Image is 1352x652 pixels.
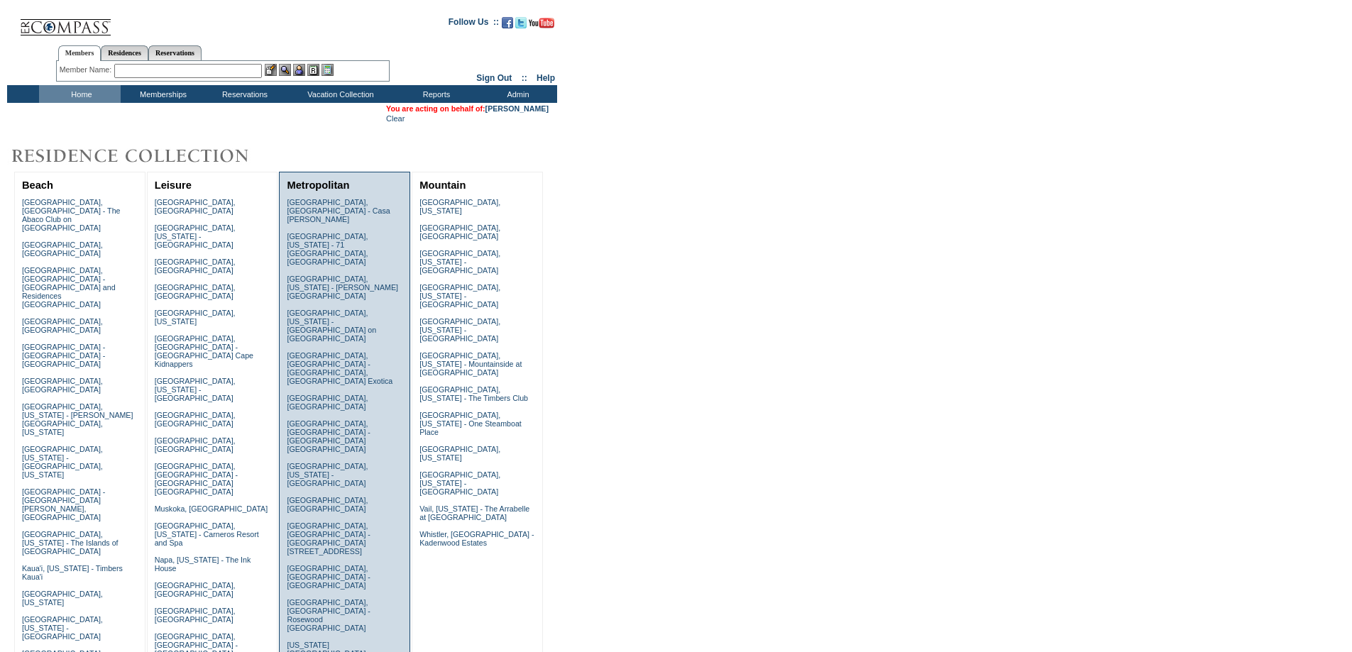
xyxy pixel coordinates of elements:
[22,487,105,521] a: [GEOGRAPHIC_DATA] - [GEOGRAPHIC_DATA][PERSON_NAME], [GEOGRAPHIC_DATA]
[419,504,529,521] a: Vail, [US_STATE] - The Arrabelle at [GEOGRAPHIC_DATA]
[419,351,522,377] a: [GEOGRAPHIC_DATA], [US_STATE] - Mountainside at [GEOGRAPHIC_DATA]
[22,343,105,368] a: [GEOGRAPHIC_DATA] - [GEOGRAPHIC_DATA] - [GEOGRAPHIC_DATA]
[287,179,349,191] a: Metropolitan
[22,317,103,334] a: [GEOGRAPHIC_DATA], [GEOGRAPHIC_DATA]
[394,85,476,103] td: Reports
[155,607,236,624] a: [GEOGRAPHIC_DATA], [GEOGRAPHIC_DATA]
[485,104,549,113] a: [PERSON_NAME]
[155,436,236,453] a: [GEOGRAPHIC_DATA], [GEOGRAPHIC_DATA]
[287,309,376,343] a: [GEOGRAPHIC_DATA], [US_STATE] - [GEOGRAPHIC_DATA] on [GEOGRAPHIC_DATA]
[22,615,103,641] a: [GEOGRAPHIC_DATA], [US_STATE] - [GEOGRAPHIC_DATA]
[307,64,319,76] img: Reservations
[155,521,259,547] a: [GEOGRAPHIC_DATA], [US_STATE] - Carneros Resort and Spa
[155,556,251,573] a: Napa, [US_STATE] - The Ink House
[279,64,291,76] img: View
[101,45,148,60] a: Residences
[287,275,398,300] a: [GEOGRAPHIC_DATA], [US_STATE] - [PERSON_NAME][GEOGRAPHIC_DATA]
[419,198,500,215] a: [GEOGRAPHIC_DATA], [US_STATE]
[386,114,405,123] a: Clear
[287,564,370,590] a: [GEOGRAPHIC_DATA], [GEOGRAPHIC_DATA] - [GEOGRAPHIC_DATA]
[22,402,133,436] a: [GEOGRAPHIC_DATA], [US_STATE] - [PERSON_NAME][GEOGRAPHIC_DATA], [US_STATE]
[155,283,236,300] a: [GEOGRAPHIC_DATA], [GEOGRAPHIC_DATA]
[287,198,390,223] a: [GEOGRAPHIC_DATA], [GEOGRAPHIC_DATA] - Casa [PERSON_NAME]
[419,530,534,547] a: Whistler, [GEOGRAPHIC_DATA] - Kadenwood Estates
[287,521,370,556] a: [GEOGRAPHIC_DATA], [GEOGRAPHIC_DATA] - [GEOGRAPHIC_DATA][STREET_ADDRESS]
[155,377,236,402] a: [GEOGRAPHIC_DATA], [US_STATE] - [GEOGRAPHIC_DATA]
[287,232,368,266] a: [GEOGRAPHIC_DATA], [US_STATE] - 71 [GEOGRAPHIC_DATA], [GEOGRAPHIC_DATA]
[22,266,116,309] a: [GEOGRAPHIC_DATA], [GEOGRAPHIC_DATA] - [GEOGRAPHIC_DATA] and Residences [GEOGRAPHIC_DATA]
[502,17,513,28] img: Become our fan on Facebook
[22,179,53,191] a: Beach
[22,445,103,479] a: [GEOGRAPHIC_DATA], [US_STATE] - [GEOGRAPHIC_DATA], [US_STATE]
[7,142,284,170] img: Destinations by Exclusive Resorts
[476,73,512,83] a: Sign Out
[22,564,123,581] a: Kaua'i, [US_STATE] - Timbers Kaua'i
[265,64,277,76] img: b_edit.gif
[202,85,284,103] td: Reservations
[7,21,18,22] img: i.gif
[419,223,500,241] a: [GEOGRAPHIC_DATA], [GEOGRAPHIC_DATA]
[449,16,499,33] td: Follow Us ::
[19,7,111,36] img: Compass Home
[419,385,528,402] a: [GEOGRAPHIC_DATA], [US_STATE] - The Timbers Club
[293,64,305,76] img: Impersonate
[419,179,466,191] a: Mountain
[419,249,500,275] a: [GEOGRAPHIC_DATA], [US_STATE] - [GEOGRAPHIC_DATA]
[515,21,527,30] a: Follow us on Twitter
[537,73,555,83] a: Help
[39,85,121,103] td: Home
[155,504,268,513] a: Muskoka, [GEOGRAPHIC_DATA]
[287,598,370,632] a: [GEOGRAPHIC_DATA], [GEOGRAPHIC_DATA] - Rosewood [GEOGRAPHIC_DATA]
[155,223,236,249] a: [GEOGRAPHIC_DATA], [US_STATE] - [GEOGRAPHIC_DATA]
[22,590,103,607] a: [GEOGRAPHIC_DATA], [US_STATE]
[419,445,500,462] a: [GEOGRAPHIC_DATA], [US_STATE]
[22,530,119,556] a: [GEOGRAPHIC_DATA], [US_STATE] - The Islands of [GEOGRAPHIC_DATA]
[529,18,554,28] img: Subscribe to our YouTube Channel
[22,198,121,232] a: [GEOGRAPHIC_DATA], [GEOGRAPHIC_DATA] - The Abaco Club on [GEOGRAPHIC_DATA]
[419,411,522,436] a: [GEOGRAPHIC_DATA], [US_STATE] - One Steamboat Place
[287,394,368,411] a: [GEOGRAPHIC_DATA], [GEOGRAPHIC_DATA]
[148,45,202,60] a: Reservations
[515,17,527,28] img: Follow us on Twitter
[155,462,238,496] a: [GEOGRAPHIC_DATA], [GEOGRAPHIC_DATA] - [GEOGRAPHIC_DATA] [GEOGRAPHIC_DATA]
[287,462,368,487] a: [GEOGRAPHIC_DATA], [US_STATE] - [GEOGRAPHIC_DATA]
[155,309,236,326] a: [GEOGRAPHIC_DATA], [US_STATE]
[155,411,236,428] a: [GEOGRAPHIC_DATA], [GEOGRAPHIC_DATA]
[386,104,549,113] span: You are acting on behalf of:
[60,64,114,76] div: Member Name:
[155,179,192,191] a: Leisure
[419,470,500,496] a: [GEOGRAPHIC_DATA], [US_STATE] - [GEOGRAPHIC_DATA]
[419,283,500,309] a: [GEOGRAPHIC_DATA], [US_STATE] - [GEOGRAPHIC_DATA]
[155,334,253,368] a: [GEOGRAPHIC_DATA], [GEOGRAPHIC_DATA] - [GEOGRAPHIC_DATA] Cape Kidnappers
[22,241,103,258] a: [GEOGRAPHIC_DATA], [GEOGRAPHIC_DATA]
[502,21,513,30] a: Become our fan on Facebook
[287,419,370,453] a: [GEOGRAPHIC_DATA], [GEOGRAPHIC_DATA] - [GEOGRAPHIC_DATA] [GEOGRAPHIC_DATA]
[155,198,236,215] a: [GEOGRAPHIC_DATA], [GEOGRAPHIC_DATA]
[287,351,392,385] a: [GEOGRAPHIC_DATA], [GEOGRAPHIC_DATA] - [GEOGRAPHIC_DATA], [GEOGRAPHIC_DATA] Exotica
[419,317,500,343] a: [GEOGRAPHIC_DATA], [US_STATE] - [GEOGRAPHIC_DATA]
[476,85,557,103] td: Admin
[155,581,236,598] a: [GEOGRAPHIC_DATA], [GEOGRAPHIC_DATA]
[522,73,527,83] span: ::
[529,21,554,30] a: Subscribe to our YouTube Channel
[155,258,236,275] a: [GEOGRAPHIC_DATA], [GEOGRAPHIC_DATA]
[58,45,101,61] a: Members
[321,64,334,76] img: b_calculator.gif
[284,85,394,103] td: Vacation Collection
[287,496,368,513] a: [GEOGRAPHIC_DATA], [GEOGRAPHIC_DATA]
[22,377,103,394] a: [GEOGRAPHIC_DATA], [GEOGRAPHIC_DATA]
[121,85,202,103] td: Memberships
